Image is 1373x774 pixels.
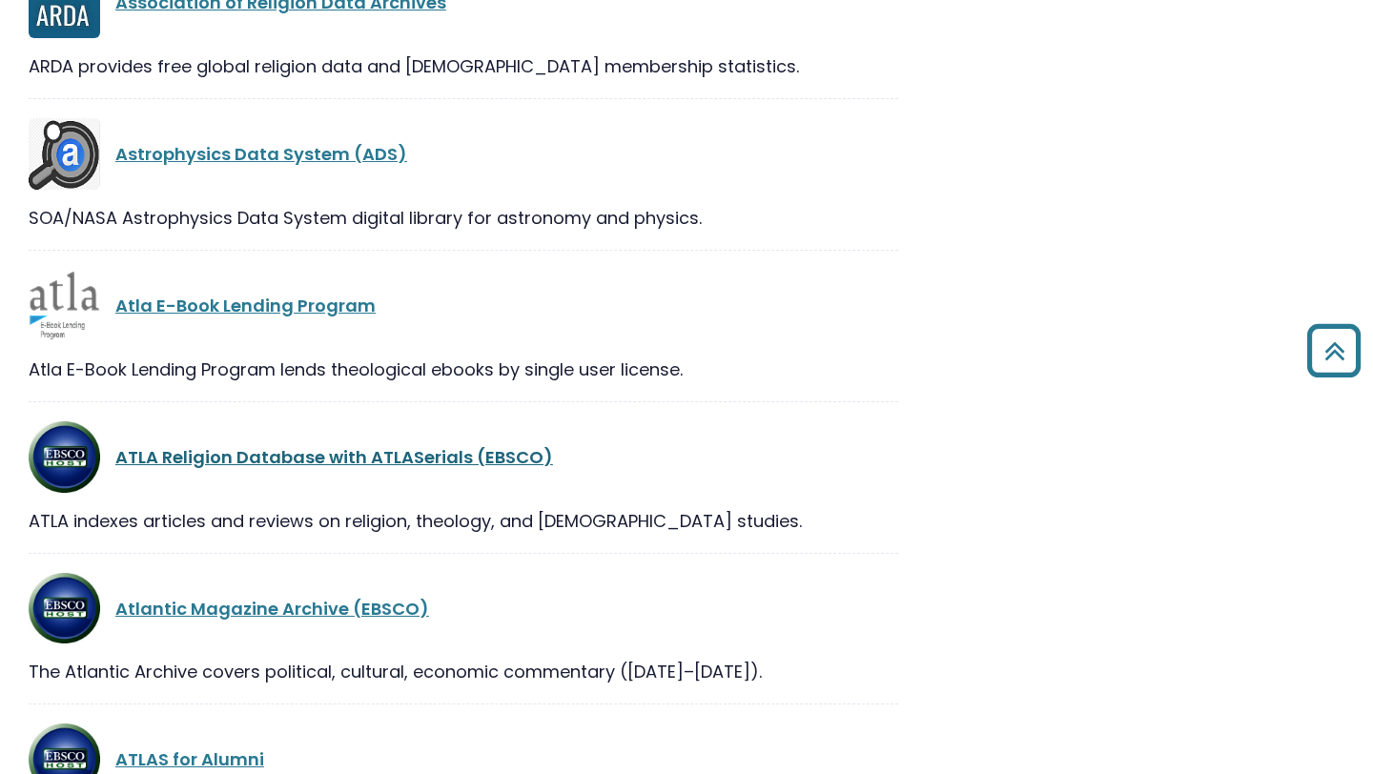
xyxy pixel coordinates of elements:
[115,597,429,621] a: Atlantic Magazine Archive (EBSCO)
[115,142,407,166] a: Astrophysics Data System (ADS)
[29,205,898,231] div: SOA/NASA Astrophysics Data System digital library for astronomy and physics.
[29,356,898,382] div: Atla E-Book Lending Program lends theological ebooks by single user license.
[115,445,553,469] a: ATLA Religion Database with ATLASerials (EBSCO)
[29,53,898,79] div: ARDA provides free global religion data and [DEMOGRAPHIC_DATA] membership statistics.
[115,747,264,771] a: ATLAS for Alumni
[29,659,898,684] div: The Atlantic Archive covers political, cultural, economic commentary ([DATE]–[DATE]).
[115,294,376,317] a: Atla E-Book Lending Program
[29,508,898,534] div: ATLA indexes articles and reviews on religion, theology, and [DEMOGRAPHIC_DATA] studies.
[1300,333,1368,368] a: Back to Top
